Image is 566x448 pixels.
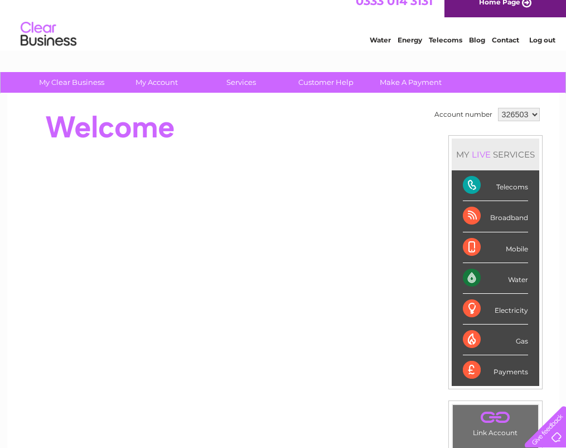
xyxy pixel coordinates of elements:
[463,170,528,201] div: Telecoms
[492,47,519,56] a: Contact
[456,408,535,427] a: .
[110,72,202,93] a: My Account
[195,72,287,93] a: Services
[463,232,528,263] div: Mobile
[463,263,528,294] div: Water
[452,139,539,170] div: MY SERVICES
[365,72,457,93] a: Make A Payment
[463,355,528,385] div: Payments
[280,72,372,93] a: Customer Help
[463,201,528,232] div: Broadband
[470,149,493,160] div: LIVE
[26,72,118,93] a: My Clear Business
[469,47,485,56] a: Blog
[370,47,391,56] a: Water
[529,47,555,56] a: Log out
[463,325,528,355] div: Gas
[20,6,547,54] div: Clear Business is a trading name of Verastar Limited (registered in [GEOGRAPHIC_DATA] No. 3667643...
[463,294,528,325] div: Electricity
[452,404,539,440] td: Link Account
[20,29,77,63] img: logo.png
[429,47,462,56] a: Telecoms
[356,6,433,20] a: 0333 014 3131
[398,47,422,56] a: Energy
[432,105,495,124] td: Account number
